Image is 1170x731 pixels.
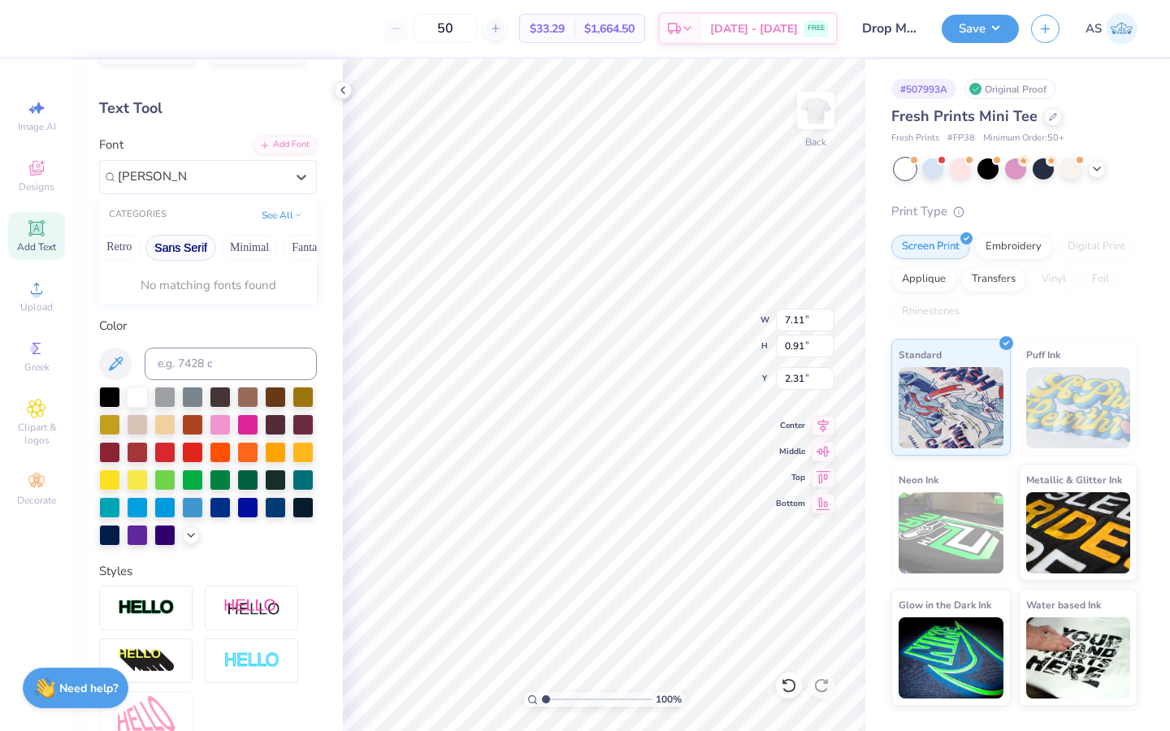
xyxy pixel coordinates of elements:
[145,348,317,380] input: e.g. 7428 c
[17,240,56,253] span: Add Text
[18,120,56,133] span: Image AI
[8,421,65,447] span: Clipart & logos
[1106,13,1137,45] img: Aniya Sparrow
[584,20,635,37] span: $1,664.50
[1031,267,1077,292] div: Vinyl
[776,498,805,509] span: Bottom
[891,267,956,292] div: Applique
[19,180,54,193] span: Designs
[221,235,278,261] button: Minimal
[947,132,975,145] span: # FP38
[808,23,825,34] span: FREE
[983,132,1064,145] span: Minimum Order: 50 +
[961,267,1026,292] div: Transfers
[530,20,565,37] span: $33.29
[899,367,1003,448] img: Standard
[1057,235,1136,259] div: Digital Print
[118,599,175,617] img: Stroke
[710,20,798,37] span: [DATE] - [DATE]
[1026,471,1122,488] span: Metallic & Glitter Ink
[223,651,280,670] img: Negative Space
[97,235,141,261] button: Retro
[118,648,175,674] img: 3d Illusion
[118,696,175,731] img: Free Distort
[414,14,477,43] input: – –
[109,208,167,222] div: CATEGORIES
[899,346,942,363] span: Standard
[1026,492,1131,573] img: Metallic & Glitter Ink
[964,79,1055,99] div: Original Proof
[776,472,805,483] span: Top
[1081,267,1120,292] div: Foil
[891,235,970,259] div: Screen Print
[223,598,280,618] img: Shadow
[656,692,682,707] span: 100 %
[17,494,56,507] span: Decorate
[799,94,832,127] img: Back
[99,97,317,119] div: Text Tool
[253,136,317,154] div: Add Font
[891,106,1038,126] span: Fresh Prints Mini Tee
[20,301,53,314] span: Upload
[891,300,970,324] div: Rhinestones
[1026,367,1131,448] img: Puff Ink
[145,235,216,261] button: Sans Serif
[850,12,929,45] input: Untitled Design
[1085,19,1102,38] span: AS
[899,492,1003,573] img: Neon Ink
[899,471,938,488] span: Neon Ink
[1026,596,1101,613] span: Water based Ink
[776,446,805,457] span: Middle
[891,132,939,145] span: Fresh Prints
[1026,617,1131,699] img: Water based Ink
[899,596,991,613] span: Glow in the Dark Ink
[805,135,826,149] div: Back
[99,270,317,301] div: No matching fonts found
[942,15,1019,43] button: Save
[99,136,123,154] label: Font
[283,235,336,261] button: Fantasy
[24,361,50,374] span: Greek
[891,79,956,99] div: # 507993A
[891,202,1137,221] div: Print Type
[99,562,317,581] div: Styles
[257,207,307,223] button: See All
[975,235,1052,259] div: Embroidery
[776,420,805,431] span: Center
[1026,346,1060,363] span: Puff Ink
[899,617,1003,699] img: Glow in the Dark Ink
[1085,13,1137,45] a: AS
[99,317,317,335] div: Color
[59,681,118,696] strong: Need help?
